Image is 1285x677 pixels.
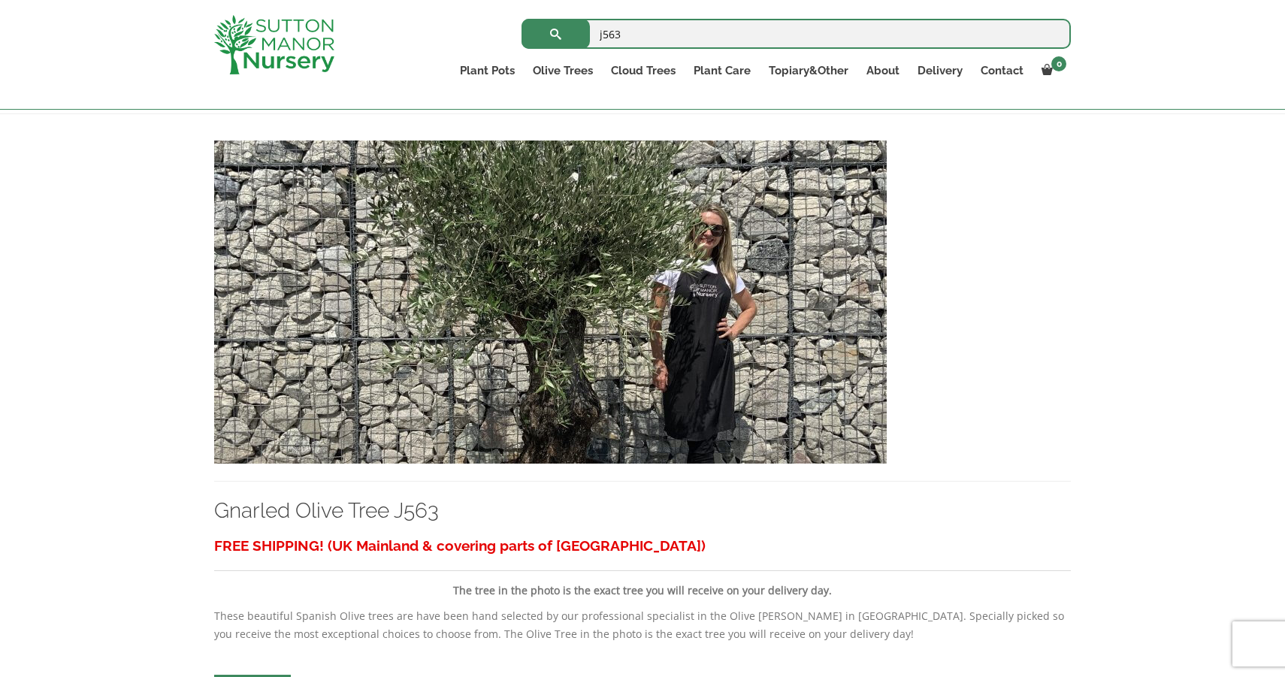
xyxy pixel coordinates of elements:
strong: The tree in the photo is the exact tree you will receive on your delivery day. [453,583,832,597]
a: About [857,60,909,81]
a: Gnarled Olive Tree J563 [214,294,887,308]
a: Contact [972,60,1033,81]
div: These beautiful Spanish Olive trees are have been hand selected by our professional specialist in... [214,532,1071,643]
a: Plant Care [685,60,760,81]
a: Cloud Trees [602,60,685,81]
img: logo [214,15,334,74]
a: Gnarled Olive Tree J563 [214,498,439,523]
input: Search... [522,19,1071,49]
span: 0 [1051,56,1066,71]
a: Olive Trees [524,60,602,81]
h3: FREE SHIPPING! (UK Mainland & covering parts of [GEOGRAPHIC_DATA]) [214,532,1071,560]
img: Gnarled Olive Tree J563 - IMG 3845 [214,141,887,464]
a: Plant Pots [451,60,524,81]
a: 0 [1033,60,1071,81]
a: Topiary&Other [760,60,857,81]
a: Delivery [909,60,972,81]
